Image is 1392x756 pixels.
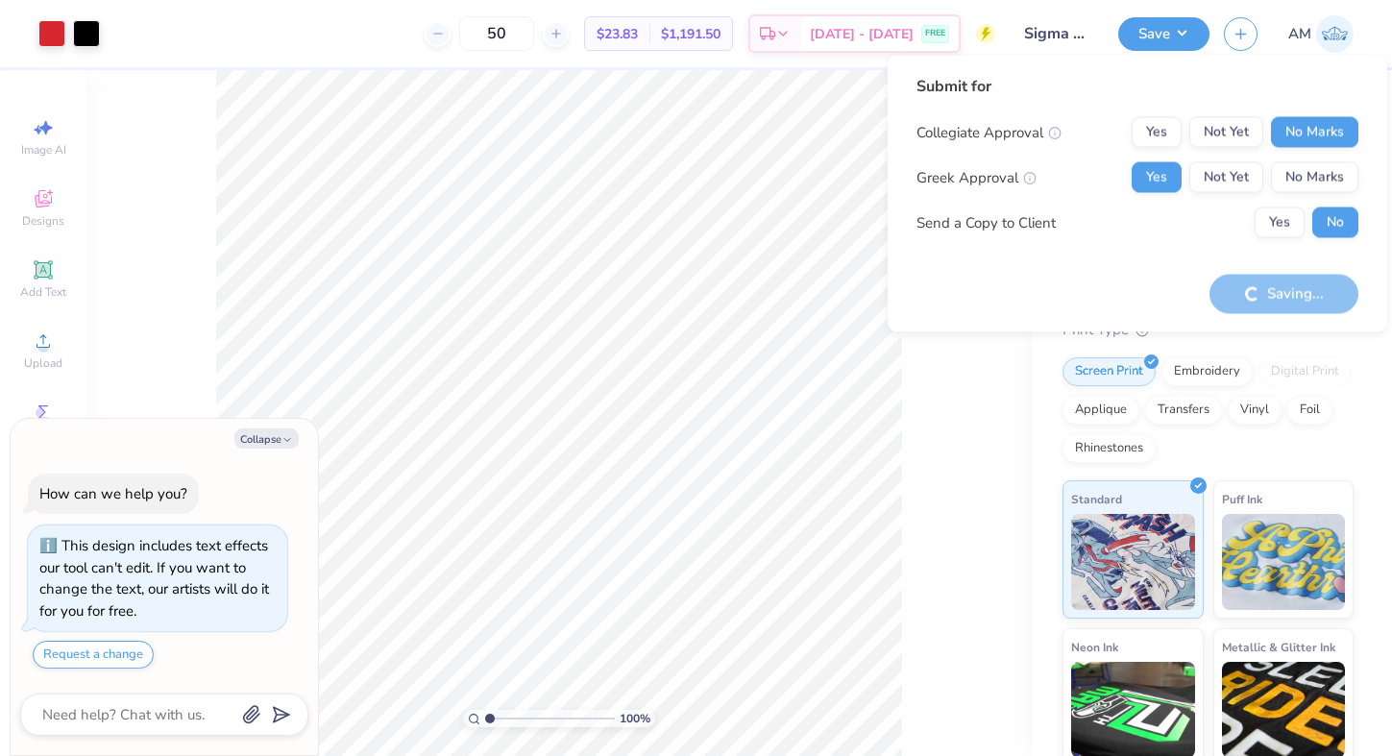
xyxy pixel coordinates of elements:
[916,166,1037,188] div: Greek Approval
[1161,357,1253,386] div: Embroidery
[1258,357,1352,386] div: Digital Print
[1271,162,1358,193] button: No Marks
[597,24,638,44] span: $23.83
[1071,514,1195,610] img: Standard
[1132,162,1182,193] button: Yes
[234,428,299,449] button: Collapse
[1118,17,1209,51] button: Save
[1255,207,1305,238] button: Yes
[1288,15,1354,53] a: AM
[1288,23,1311,45] span: AM
[33,641,154,669] button: Request a change
[22,213,64,229] span: Designs
[1222,637,1335,657] span: Metallic & Glitter Ink
[459,16,534,51] input: – –
[1071,489,1122,509] span: Standard
[810,24,914,44] span: [DATE] - [DATE]
[39,484,187,503] div: How can we help you?
[916,75,1358,98] div: Submit for
[1071,637,1118,657] span: Neon Ink
[24,355,62,371] span: Upload
[21,142,66,158] span: Image AI
[1222,514,1346,610] img: Puff Ink
[1062,357,1156,386] div: Screen Print
[1132,117,1182,148] button: Yes
[916,211,1056,233] div: Send a Copy to Client
[1062,434,1156,463] div: Rhinestones
[1062,396,1139,425] div: Applique
[1312,207,1358,238] button: No
[1189,117,1263,148] button: Not Yet
[916,121,1062,143] div: Collegiate Approval
[1316,15,1354,53] img: Ava Miller
[1287,396,1332,425] div: Foil
[39,536,269,621] div: This design includes text effects our tool can't edit. If you want to change the text, our artist...
[1222,489,1262,509] span: Puff Ink
[1010,14,1104,53] input: Untitled Design
[1145,396,1222,425] div: Transfers
[20,284,66,300] span: Add Text
[661,24,720,44] span: $1,191.50
[1271,117,1358,148] button: No Marks
[620,710,650,727] span: 100 %
[1228,396,1282,425] div: Vinyl
[1189,162,1263,193] button: Not Yet
[925,27,945,40] span: FREE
